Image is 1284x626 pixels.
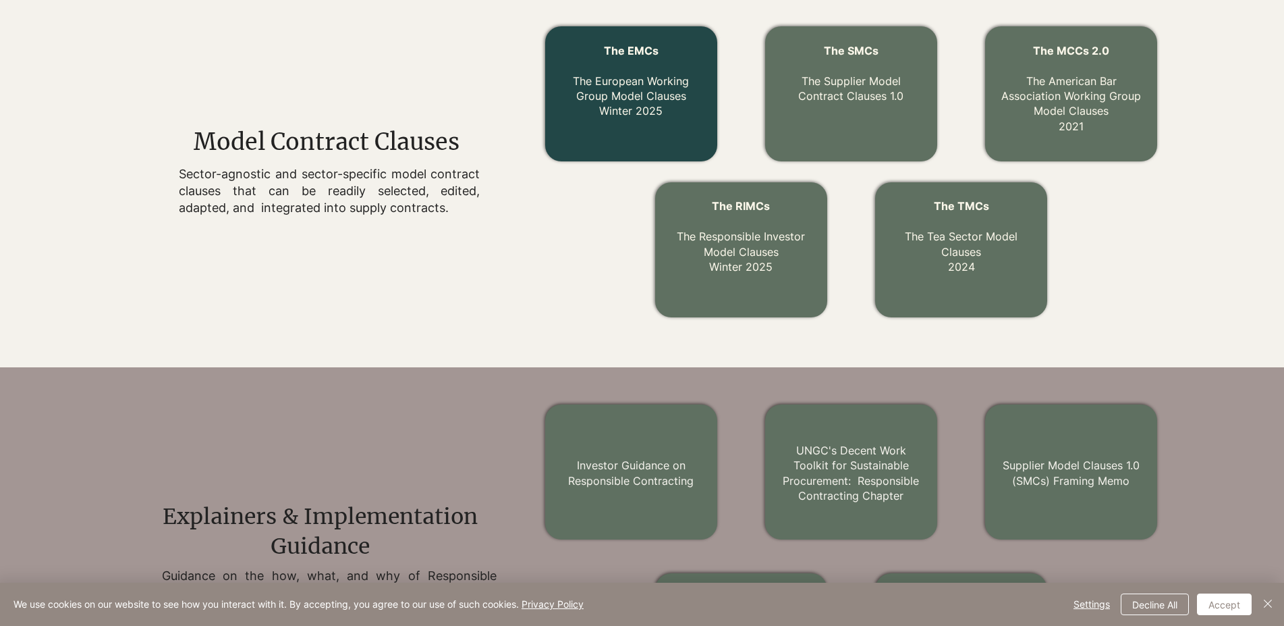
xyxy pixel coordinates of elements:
[1260,596,1276,612] img: Close
[1073,594,1110,615] span: Settings
[568,459,694,487] a: Investor Guidance on Responsible Contracting
[905,199,1017,273] a: The TMCs The Tea Sector Model Clauses2024
[1121,594,1189,615] button: Decline All
[604,44,659,57] span: The EMCs
[179,165,480,217] p: Sector-agnostic and sector-specific model contract clauses that can be readily selected, edited, ...
[712,199,770,213] span: The RIMCs
[162,569,497,611] h2: Guidance on the how, what, and why of Responsible Contracting adapted for different stakeholders ...
[161,126,509,216] div: main content
[1001,44,1141,133] a: The MCCs 2.0 The American Bar Association Working Group Model Clauses2021
[1003,459,1140,487] a: Supplier Model Clauses 1.0 (SMCs) Framing Memo
[13,598,584,610] span: We use cookies on our website to see how you interact with it. By accepting, you agree to our use...
[779,58,924,103] p: The Supplier Model Contract Clauses 1.0
[783,444,919,502] a: UNGC's Decent Work Toolkit for Sustainable Procurement: Responsible Contracting Chapter
[677,199,805,273] a: The RIMCs The Responsible Investor Model ClausesWinter 2025
[1260,594,1276,615] button: Close
[824,44,878,57] span: The SMCs
[522,598,584,610] a: Privacy Policy
[573,44,689,118] a: The EMCs The European Working Group Model ClausesWinter 2025
[1197,594,1252,615] button: Accept
[194,128,459,156] span: Model Contract Clauses
[934,199,989,213] span: The TMCs
[163,503,478,560] span: Explainers & Implementation Guidance
[1033,44,1109,57] span: The MCCs 2.0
